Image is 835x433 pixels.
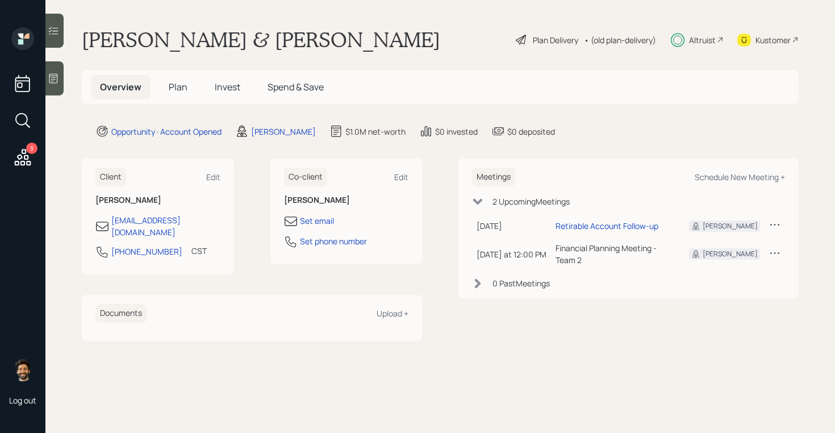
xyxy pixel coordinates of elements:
[435,126,478,138] div: $0 invested
[268,81,324,93] span: Spend & Save
[695,172,785,182] div: Schedule New Meeting +
[703,221,758,231] div: [PERSON_NAME]
[100,81,141,93] span: Overview
[284,195,409,205] h6: [PERSON_NAME]
[9,395,36,406] div: Log out
[95,168,126,186] h6: Client
[284,168,327,186] h6: Co-client
[533,34,578,46] div: Plan Delivery
[703,249,758,259] div: [PERSON_NAME]
[26,143,37,154] div: 3
[689,34,716,46] div: Altruist
[477,248,546,260] div: [DATE] at 12:00 PM
[492,277,550,289] div: 0 Past Meeting s
[477,220,546,232] div: [DATE]
[111,245,182,257] div: [PHONE_NUMBER]
[169,81,187,93] span: Plan
[556,220,658,232] div: Retirable Account Follow-up
[394,172,408,182] div: Edit
[251,126,316,138] div: [PERSON_NAME]
[95,195,220,205] h6: [PERSON_NAME]
[11,359,34,381] img: eric-schwartz-headshot.png
[755,34,791,46] div: Kustomer
[206,172,220,182] div: Edit
[345,126,406,138] div: $1.0M net-worth
[507,126,555,138] div: $0 deposited
[472,168,515,186] h6: Meetings
[111,214,220,238] div: [EMAIL_ADDRESS][DOMAIN_NAME]
[82,27,440,52] h1: [PERSON_NAME] & [PERSON_NAME]
[556,242,671,266] div: Financial Planning Meeting - Team 2
[377,308,408,319] div: Upload +
[584,34,656,46] div: • (old plan-delivery)
[95,304,147,323] h6: Documents
[492,195,570,207] div: 2 Upcoming Meeting s
[300,235,367,247] div: Set phone number
[215,81,240,93] span: Invest
[300,215,334,227] div: Set email
[111,126,222,138] div: Opportunity · Account Opened
[191,245,207,257] div: CST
